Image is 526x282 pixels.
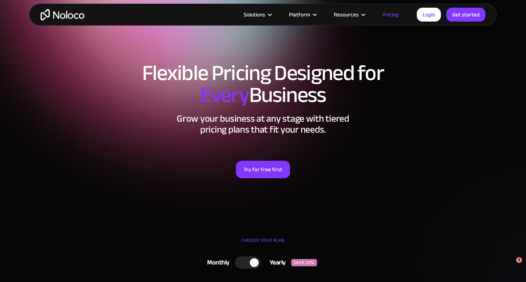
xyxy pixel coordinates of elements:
div: Solutions [244,10,265,19]
span: 1 [516,257,522,263]
div: Platform [280,10,325,19]
a: home [41,9,84,20]
iframe: Intercom live chat [501,257,519,275]
div: Yearly [260,257,291,268]
div: Platform [289,10,310,19]
a: Try for free first [236,161,290,178]
div: SAVE 20% [291,259,317,266]
div: Resources [334,10,359,19]
h2: Grow your business at any stage with tiered pricing plans that fit your needs. [37,113,489,135]
h1: Flexible Pricing Designed for Business [37,62,489,106]
a: Login [417,8,441,22]
a: Get started [446,8,485,22]
a: Pricing [373,10,408,19]
div: Solutions [235,10,280,19]
div: CHOOSE YOUR PLAN [37,235,489,253]
div: Monthly [198,257,235,268]
div: Resources [325,10,373,19]
span: Every [200,75,249,115]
